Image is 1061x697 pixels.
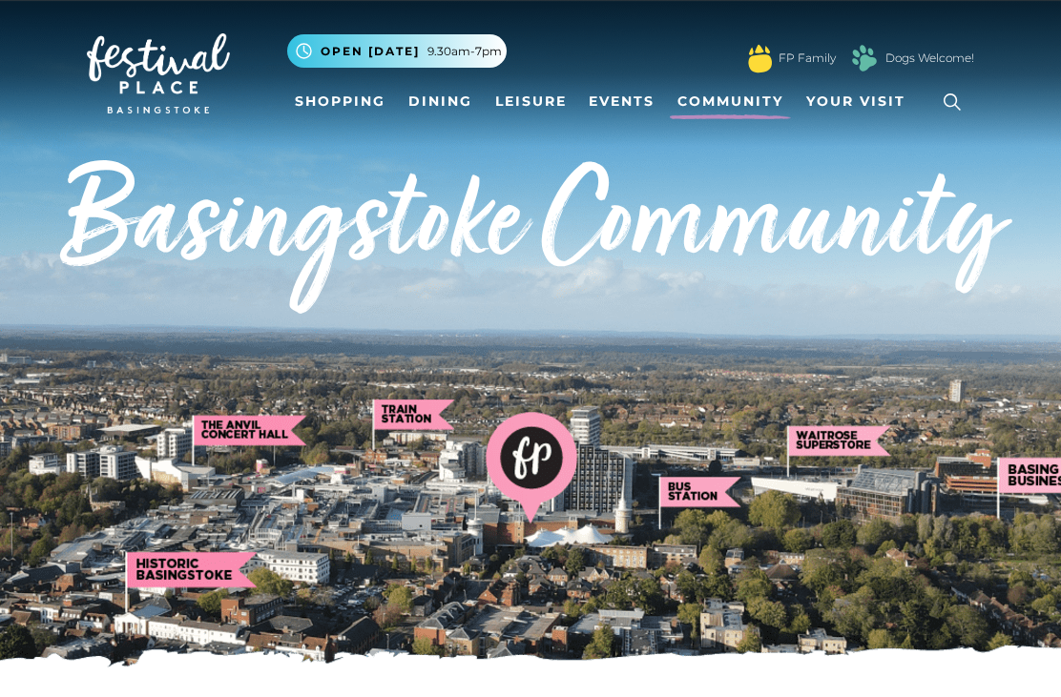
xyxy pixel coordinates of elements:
a: Your Visit [799,84,923,119]
a: Community [670,84,791,119]
button: Open [DATE] 9.30am-7pm [287,34,507,68]
a: Shopping [287,84,393,119]
img: Festival Place Logo [87,33,230,113]
span: Your Visit [806,92,905,112]
a: Leisure [488,84,574,119]
a: Events [581,84,662,119]
a: FP Family [779,50,836,67]
a: Dogs Welcome! [885,50,974,67]
span: Open [DATE] [321,43,420,60]
span: 9.30am-7pm [427,43,502,60]
a: Dining [401,84,480,119]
